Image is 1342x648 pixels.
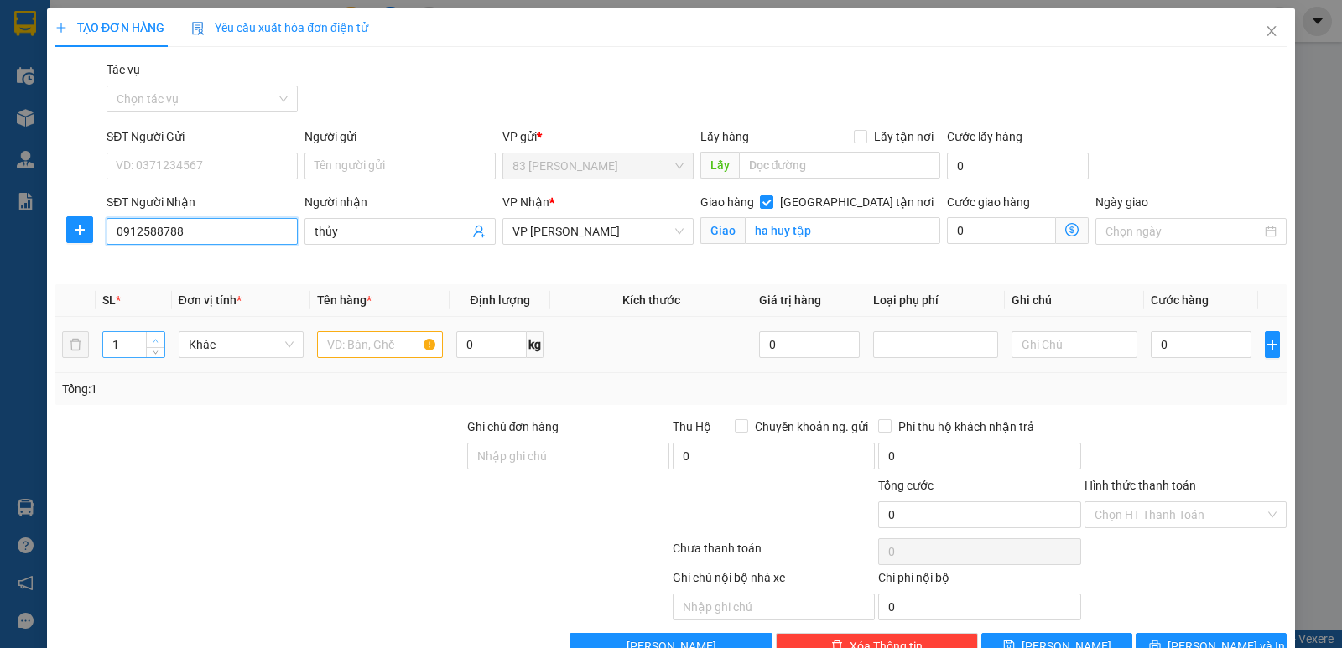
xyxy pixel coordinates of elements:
[673,594,875,620] input: Nhập ghi chú
[146,347,164,357] span: Decrease Value
[745,217,941,244] input: Giao tận nơi
[867,127,940,146] span: Lấy tận nơi
[759,293,821,307] span: Giá trị hàng
[739,152,941,179] input: Dọc đường
[67,223,92,236] span: plus
[700,217,745,244] span: Giao
[304,193,496,211] div: Người nhận
[866,284,1006,317] th: Loại phụ phí
[151,335,161,345] span: up
[107,127,298,146] div: SĐT Người Gửi
[471,293,530,307] span: Định lượng
[66,216,93,243] button: plus
[62,380,519,398] div: Tổng: 1
[1265,331,1280,358] button: plus
[472,225,486,238] span: user-add
[1248,8,1295,55] button: Close
[1105,222,1261,241] input: Ngày giao
[1085,479,1196,492] label: Hình thức thanh toán
[947,130,1022,143] label: Cước lấy hàng
[467,443,669,469] input: Ghi chú đơn hàng
[878,568,1080,594] div: Chi phí nội bộ
[947,195,1030,209] label: Cước giao hàng
[1095,195,1148,209] label: Ngày giao
[304,127,496,146] div: Người gửi
[673,568,875,594] div: Ghi chú nội bộ nhà xe
[700,152,739,179] span: Lấy
[1151,293,1209,307] span: Cước hàng
[947,217,1056,244] input: Cước giao hàng
[512,219,684,244] span: VP Hà Tĩnh
[55,22,67,34] span: plus
[467,420,559,433] label: Ghi chú đơn hàng
[947,153,1089,179] input: Cước lấy hàng
[317,331,443,358] input: VD: Bàn, Ghế
[673,420,711,433] span: Thu Hộ
[502,195,549,209] span: VP Nhận
[1005,284,1144,317] th: Ghi chú
[317,293,372,307] span: Tên hàng
[502,127,694,146] div: VP gửi
[512,153,684,179] span: 83 Nguyễn Hoàng
[55,21,164,34] span: TẠO ĐƠN HÀNG
[1012,331,1137,358] input: Ghi Chú
[878,479,934,492] span: Tổng cước
[191,21,368,34] span: Yêu cầu xuất hóa đơn điện tử
[700,195,754,209] span: Giao hàng
[759,331,860,358] input: 0
[1065,223,1079,236] span: dollar-circle
[107,193,298,211] div: SĐT Người Nhận
[179,293,242,307] span: Đơn vị tính
[146,332,164,347] span: Increase Value
[748,417,875,436] span: Chuyển khoản ng. gửi
[892,417,1041,436] span: Phí thu hộ khách nhận trả
[1266,338,1279,351] span: plus
[700,130,749,143] span: Lấy hàng
[107,63,140,76] label: Tác vụ
[773,193,940,211] span: [GEOGRAPHIC_DATA] tận nơi
[622,293,680,307] span: Kích thước
[1265,24,1278,38] span: close
[527,331,544,358] span: kg
[102,293,116,307] span: SL
[671,539,876,568] div: Chưa thanh toán
[62,331,89,358] button: delete
[191,22,205,35] img: icon
[151,348,161,358] span: down
[189,332,294,357] span: Khác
